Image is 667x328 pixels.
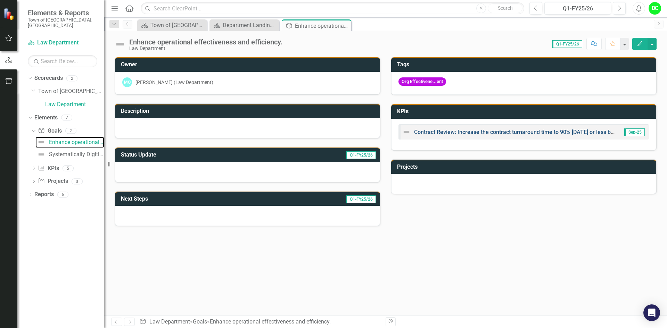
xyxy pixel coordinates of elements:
[72,178,83,184] div: 0
[65,128,76,134] div: 2
[35,137,104,148] a: Enhance operational effectiveness and efficiency.
[35,149,104,160] a: Systematically Digitize All Office Files
[397,164,653,170] h3: Projects
[193,318,207,325] a: Goals
[57,192,68,197] div: 5
[295,22,349,30] div: Enhance operational effectiveness and efficiency.
[210,318,331,325] div: Enhance operational effectiveness and efficiency.
[61,115,72,121] div: 7
[38,127,61,135] a: Goals
[28,17,97,28] small: Town of [GEOGRAPHIC_DATA], [GEOGRAPHIC_DATA]
[397,61,653,68] h3: Tags
[45,101,104,109] a: Law Department
[150,21,205,30] div: Town of [GEOGRAPHIC_DATA] Page
[544,2,611,15] button: Q1-FY25/26
[38,87,104,95] a: Town of [GEOGRAPHIC_DATA]
[414,129,633,135] a: Contract Review: Increase the contract turnaround time to 90% [DATE] or less by [DATE].
[129,46,283,51] div: Law Department
[28,9,97,17] span: Elements & Reports
[66,75,77,81] div: 2
[135,79,213,86] div: [PERSON_NAME] (Law Department)
[3,8,16,20] img: ClearPoint Strategy
[115,39,126,50] img: Not Defined
[34,114,58,122] a: Elements
[488,3,522,13] button: Search
[139,21,205,30] a: Town of [GEOGRAPHIC_DATA] Page
[37,138,46,146] img: Not Defined
[121,152,257,158] h3: Status Update
[121,196,240,202] h3: Next Steps
[398,77,446,86] span: Org Effectivene...ent
[49,139,104,145] div: Enhance operational effectiveness and efficiency.
[121,108,377,114] h3: Description
[121,61,377,68] h3: Owner
[346,151,376,159] span: Q1-FY25/26
[643,304,660,321] div: Open Intercom Messenger
[34,191,54,199] a: Reports
[122,77,132,87] div: MO
[28,55,97,67] input: Search Below...
[28,39,97,47] a: Law Department
[547,5,609,13] div: Q1-FY25/26
[223,21,277,30] div: Department Landing Page
[498,5,513,11] span: Search
[624,128,645,136] span: Sep-25
[34,74,63,82] a: Scorecards
[141,2,524,15] input: Search ClearPoint...
[139,318,380,326] div: » »
[63,165,74,171] div: 5
[38,165,59,173] a: KPIs
[129,38,283,46] div: Enhance operational effectiveness and efficiency.
[37,150,46,159] img: Not Defined
[149,318,190,325] a: Law Department
[552,40,582,48] span: Q1-FY25/26
[211,21,277,30] a: Department Landing Page
[49,151,104,158] div: Systematically Digitize All Office Files
[402,128,411,136] img: Not Defined
[397,108,653,115] h3: KPIs
[649,2,661,15] button: DC
[38,177,68,185] a: Projects
[346,195,376,203] span: Q1-FY25/26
